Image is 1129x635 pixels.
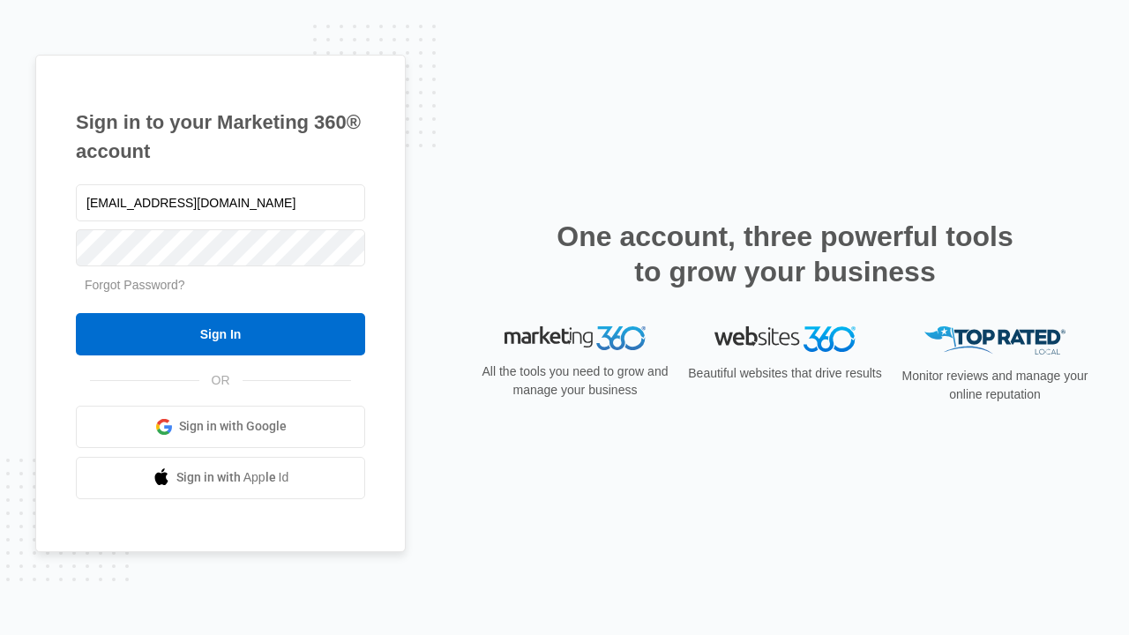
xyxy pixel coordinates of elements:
[551,219,1019,289] h2: One account, three powerful tools to grow your business
[199,371,243,390] span: OR
[179,417,287,436] span: Sign in with Google
[76,108,365,166] h1: Sign in to your Marketing 360® account
[76,406,365,448] a: Sign in with Google
[924,326,1065,355] img: Top Rated Local
[76,313,365,355] input: Sign In
[85,278,185,292] a: Forgot Password?
[476,362,674,400] p: All the tools you need to grow and manage your business
[686,364,884,383] p: Beautiful websites that drive results
[76,184,365,221] input: Email
[714,326,856,352] img: Websites 360
[505,326,646,351] img: Marketing 360
[76,457,365,499] a: Sign in with Apple Id
[176,468,289,487] span: Sign in with Apple Id
[896,367,1094,404] p: Monitor reviews and manage your online reputation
